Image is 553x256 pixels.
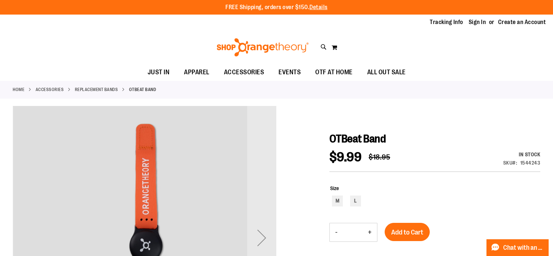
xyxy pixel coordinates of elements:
[350,196,361,206] div: L
[278,64,301,80] span: EVENTS
[503,244,544,251] span: Chat with an Expert
[36,86,64,93] a: ACCESSORIES
[520,159,541,166] div: 1544243
[329,133,386,145] span: OTBeat Band
[503,160,517,166] strong: SKU
[225,3,328,12] p: FREE Shipping, orders over $150.
[330,223,343,241] button: Decrease product quantity
[391,228,423,236] span: Add to Cart
[486,239,549,256] button: Chat with an Expert
[329,150,362,165] span: $9.99
[362,223,377,241] button: Increase product quantity
[369,153,390,161] span: $18.95
[503,151,541,158] div: In stock
[367,64,406,80] span: ALL OUT SALE
[75,86,118,93] a: Replacement Bands
[498,18,546,26] a: Create an Account
[503,151,541,158] div: Availability
[216,38,310,56] img: Shop Orangetheory
[330,185,339,191] span: Size
[129,86,156,93] strong: OTBeat Band
[469,18,486,26] a: Sign In
[385,223,430,241] button: Add to Cart
[430,18,463,26] a: Tracking Info
[184,64,209,80] span: APPAREL
[315,64,353,80] span: OTF AT HOME
[343,224,362,241] input: Product quantity
[309,4,328,11] a: Details
[224,64,264,80] span: ACCESSORIES
[13,86,24,93] a: Home
[148,64,170,80] span: JUST IN
[332,196,343,206] div: M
